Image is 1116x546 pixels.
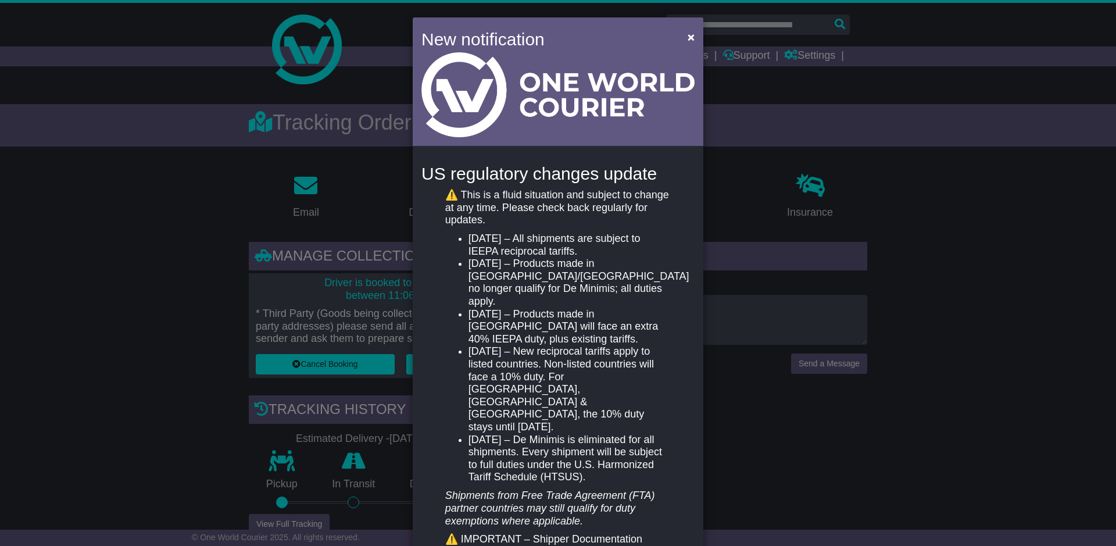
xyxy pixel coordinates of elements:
[445,490,655,526] em: Shipments from Free Trade Agreement (FTA) partner countries may still qualify for duty exemptions...
[421,26,671,52] h4: New notification
[468,345,671,433] li: [DATE] – New reciprocal tariffs apply to listed countries. Non-listed countries will face a 10% d...
[688,30,695,44] span: ×
[468,308,671,346] li: [DATE] – Products made in [GEOGRAPHIC_DATA] will face an extra 40% IEEPA duty, plus existing tari...
[468,258,671,308] li: [DATE] – Products made in [GEOGRAPHIC_DATA]/[GEOGRAPHIC_DATA] no longer qualify for De Minimis; a...
[421,164,695,183] h4: US regulatory changes update
[468,434,671,484] li: [DATE] – De Minimis is eliminated for all shipments. Every shipment will be subject to full dutie...
[421,52,695,137] img: Light
[468,233,671,258] li: [DATE] – All shipments are subject to IEEPA reciprocal tariffs.
[682,25,700,49] button: Close
[445,189,671,227] p: ⚠️ This is a fluid situation and subject to change at any time. Please check back regularly for u...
